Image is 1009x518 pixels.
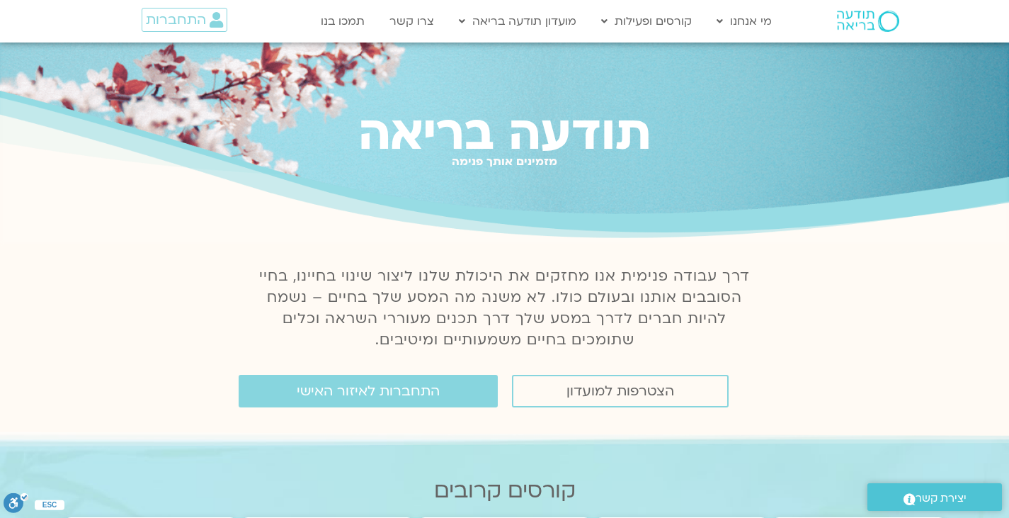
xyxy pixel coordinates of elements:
[452,8,583,35] a: מועדון תודעה בריאה
[566,383,674,399] span: הצטרפות למועדון
[314,8,372,35] a: תמכו בנו
[64,478,946,503] h2: קורסים קרובים
[297,383,440,399] span: התחברות לאיזור האישי
[239,375,498,407] a: התחברות לאיזור האישי
[251,266,758,351] p: דרך עבודה פנימית אנו מחזקים את היכולת שלנו ליצור שינוי בחיינו, בחיי הסובבים אותנו ובעולם כולו. לא...
[837,11,899,32] img: תודעה בריאה
[916,489,967,508] span: יצירת קשר
[146,12,206,28] span: התחברות
[709,8,779,35] a: מי אנחנו
[867,483,1002,511] a: יצירת קשר
[142,8,227,32] a: התחברות
[512,375,729,407] a: הצטרפות למועדון
[382,8,441,35] a: צרו קשר
[594,8,699,35] a: קורסים ופעילות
